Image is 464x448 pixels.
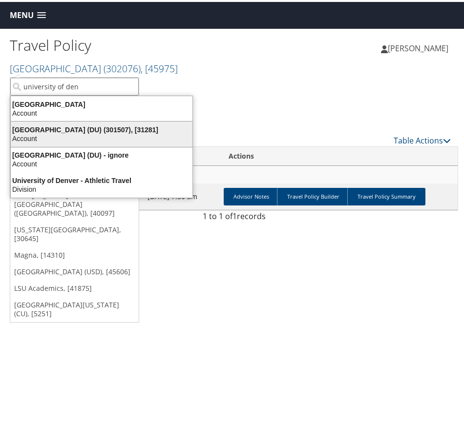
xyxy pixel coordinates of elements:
[232,209,237,220] span: 1
[10,220,139,245] a: [US_STATE][GEOGRAPHIC_DATA], [30645]
[104,60,141,73] span: ( 302076 )
[10,262,139,278] a: [GEOGRAPHIC_DATA] (USD), [45606]
[224,186,279,204] a: Advisor Notes
[5,174,198,183] div: University of Denver - Athletic Travel
[5,107,198,116] div: Account
[10,185,139,220] a: IUC - [US_STATE][GEOGRAPHIC_DATA] ([GEOGRAPHIC_DATA]), [40097]
[5,183,198,192] div: Division
[5,149,198,158] div: [GEOGRAPHIC_DATA] (DU) - ignore
[17,208,451,225] div: 1 to 1 of records
[10,60,178,73] a: [GEOGRAPHIC_DATA]
[394,133,451,144] a: Table Actions
[10,295,139,320] a: [GEOGRAPHIC_DATA][US_STATE] (CU), [5251]
[10,164,458,182] td: [GEOGRAPHIC_DATA]
[5,98,198,107] div: [GEOGRAPHIC_DATA]
[10,9,34,18] span: Menu
[10,278,139,295] a: LSU Academics, [41875]
[381,32,458,61] a: [PERSON_NAME]
[277,186,349,204] a: Travel Policy Builder
[388,41,448,52] span: [PERSON_NAME]
[5,5,51,21] a: Menu
[5,132,198,141] div: Account
[10,76,139,94] input: Search Accounts
[220,145,458,164] th: Actions
[5,158,198,166] div: Account
[10,245,139,262] a: Magna, [14310]
[10,33,234,54] h1: Travel Policy
[141,60,178,73] span: , [ 45975 ]
[347,186,425,204] a: Travel Policy Summary
[5,123,198,132] div: [GEOGRAPHIC_DATA] (DU) (301507), [31281]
